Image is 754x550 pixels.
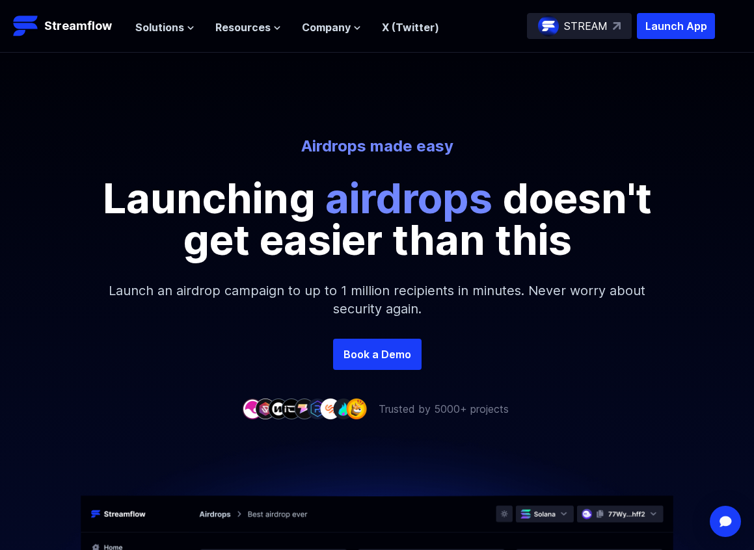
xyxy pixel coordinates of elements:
p: Launching doesn't get easier than this [85,177,670,261]
a: X (Twitter) [382,21,439,34]
span: Company [302,20,351,35]
p: Airdrops made easy [17,136,738,157]
span: airdrops [325,173,492,223]
span: Resources [215,20,271,35]
img: top-right-arrow.svg [613,22,621,30]
button: Solutions [135,20,195,35]
p: STREAM [564,18,608,34]
img: company-5 [294,399,315,419]
img: company-2 [255,399,276,419]
img: company-1 [242,399,263,419]
a: Book a Demo [333,339,422,370]
img: company-8 [333,399,354,419]
a: Streamflow [13,13,122,39]
img: company-4 [281,399,302,419]
img: Streamflow Logo [13,13,39,39]
button: Resources [215,20,281,35]
button: Launch App [637,13,715,39]
span: Solutions [135,20,184,35]
p: Streamflow [44,17,112,35]
img: streamflow-logo-circle.png [538,16,559,36]
div: Open Intercom Messenger [710,506,741,537]
img: company-9 [346,399,367,419]
p: Launch an airdrop campaign to up to 1 million recipients in minutes. Never worry about security a... [98,261,657,339]
img: company-3 [268,399,289,419]
p: Trusted by 5000+ projects [379,401,509,417]
img: company-6 [307,399,328,419]
a: STREAM [527,13,632,39]
button: Company [302,20,361,35]
img: company-7 [320,399,341,419]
